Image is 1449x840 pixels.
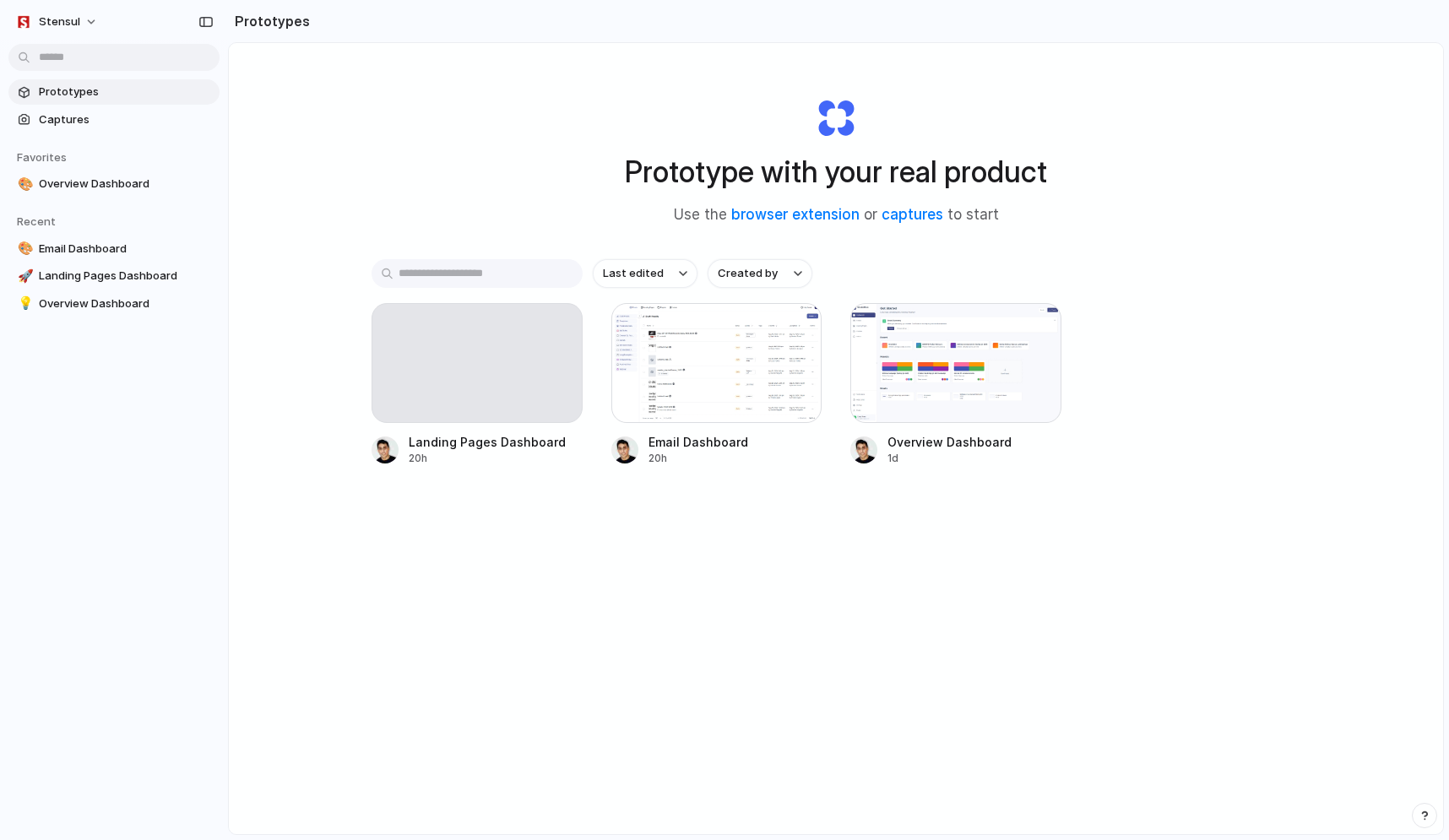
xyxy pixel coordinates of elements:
button: 🚀 [15,268,32,285]
div: 1d [887,451,1012,466]
a: Captures [8,107,220,133]
span: Landing Pages Dashboard [39,268,213,285]
span: Overview Dashboard [39,295,213,312]
a: Prototypes [8,79,220,105]
span: Email Dashboard [39,241,213,257]
div: 🎨 [18,239,30,258]
button: Last edited [593,259,697,288]
div: 🎨 [18,175,30,194]
span: Created by [718,265,778,282]
button: Stensul [8,8,106,35]
a: 🎨Email Dashboard [8,236,220,262]
button: 🎨 [15,176,32,192]
span: Stensul [39,14,80,30]
div: 💡 [18,294,30,313]
div: Email Dashboard [649,433,748,451]
button: Created by [708,259,812,288]
button: 💡 [15,295,32,312]
a: Email DashboardEmail Dashboard20h [611,303,822,466]
h2: Prototypes [228,11,310,31]
span: Captures [39,111,213,128]
h1: Prototype with your real product [625,149,1047,194]
a: 🎨Overview Dashboard [8,171,220,197]
span: Prototypes [39,84,213,100]
a: browser extension [731,206,860,223]
div: 20h [649,451,748,466]
a: 💡Overview Dashboard [8,291,220,317]
span: Last edited [603,265,664,282]
a: 🚀Landing Pages Dashboard [8,263,220,289]
div: 🚀 [18,267,30,286]
a: Overview DashboardOverview Dashboard1d [850,303,1061,466]
span: Recent [17,214,56,228]
div: Overview Dashboard [887,433,1012,451]
div: 20h [409,451,566,466]
a: Landing Pages Dashboard20h [372,303,583,466]
span: Use the or to start [674,204,999,226]
a: captures [882,206,943,223]
div: Landing Pages Dashboard [409,433,566,451]
button: 🎨 [15,241,32,257]
span: Favorites [17,150,67,164]
span: Overview Dashboard [39,176,213,192]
